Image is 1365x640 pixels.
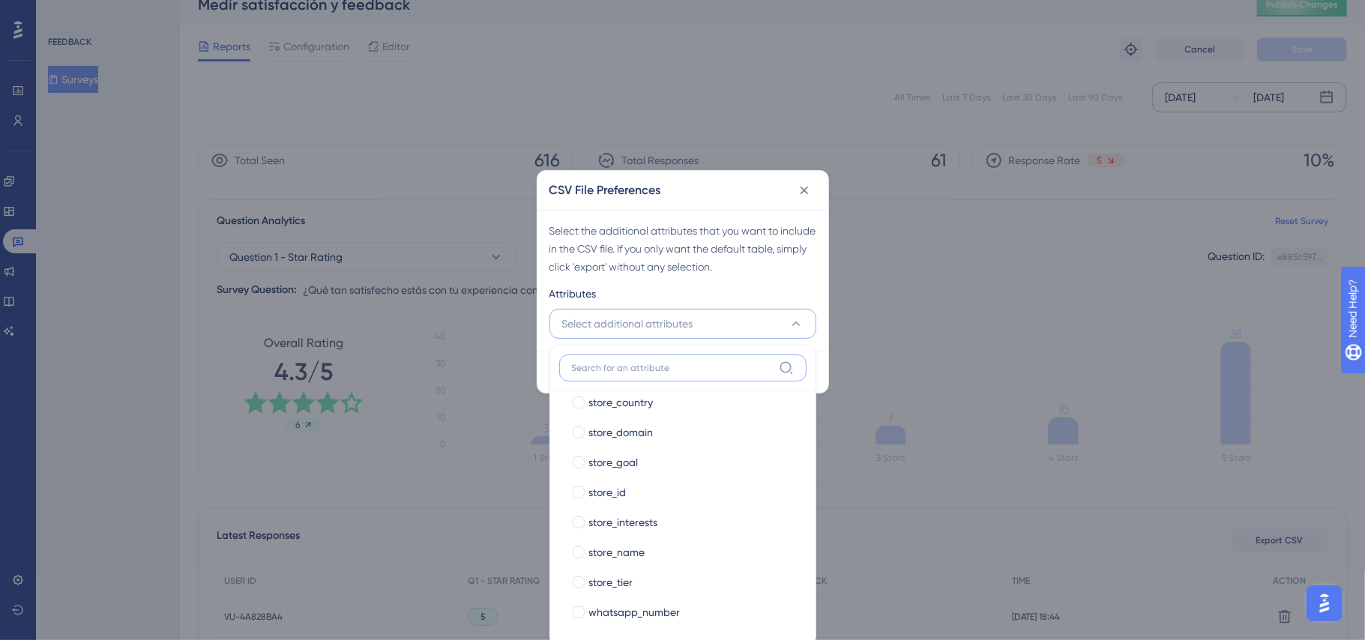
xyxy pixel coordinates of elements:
span: Attributes [549,285,597,303]
input: Search for an attribute [572,362,773,374]
h2: CSV File Preferences [549,181,661,199]
span: store_goal [589,453,639,471]
div: Select the additional attributes that you want to include in the CSV file. If you only want the d... [549,222,816,276]
span: Need Help? [35,4,94,22]
span: store_country [589,393,654,411]
span: whatsapp_number [589,603,681,621]
span: store_tier [589,573,633,591]
span: store_id [589,483,627,501]
iframe: UserGuiding AI Assistant Launcher [1302,581,1347,626]
span: store_interests [589,513,658,531]
span: Select additional attributes [562,315,693,333]
span: store_domain [589,423,654,441]
span: store_name [589,543,645,561]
